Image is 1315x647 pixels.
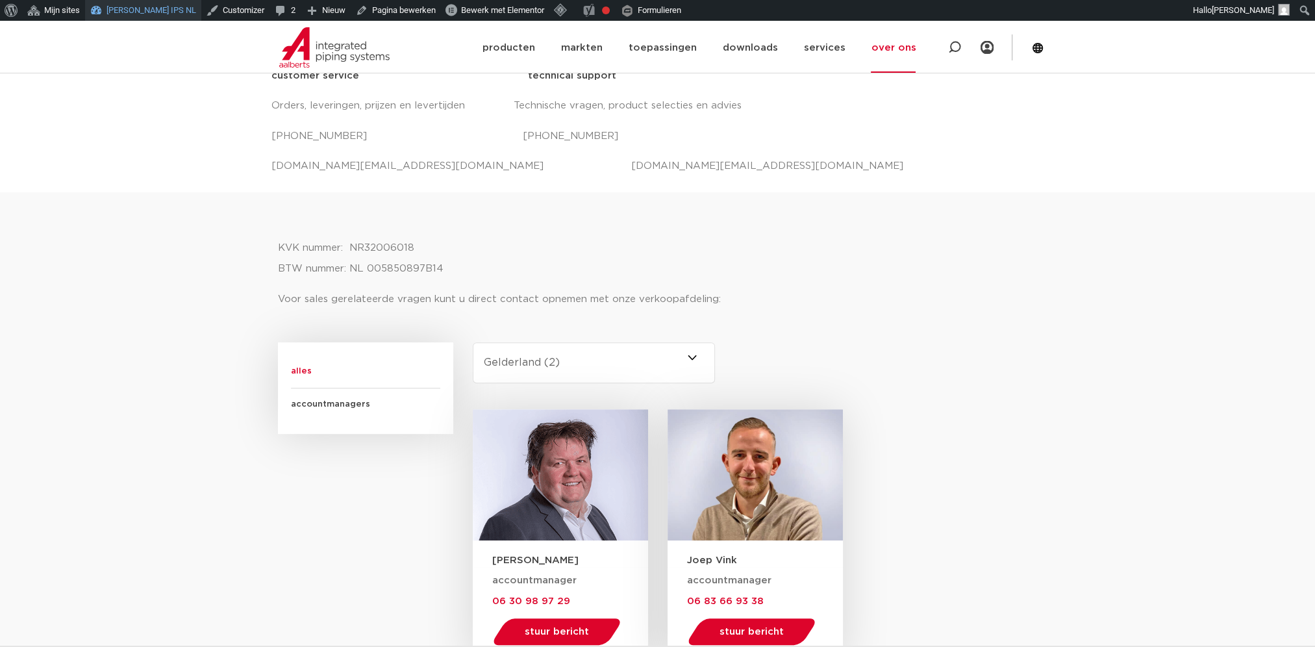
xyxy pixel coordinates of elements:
a: over ons [871,23,916,73]
span: [PERSON_NAME] [1212,5,1274,15]
nav: Menu [482,23,916,73]
p: [DOMAIN_NAME][EMAIL_ADDRESS][DOMAIN_NAME] [DOMAIN_NAME][EMAIL_ADDRESS][DOMAIN_NAME] [271,156,1044,177]
span: accountmanager [492,576,577,585]
span: accountmanagers [291,388,440,421]
p: KVK nummer: NR32006018 BTW nummer: NL 005850897B14 [278,238,1038,279]
nav: Menu [981,21,994,74]
div: Focus keyphrase niet ingevuld [602,6,610,14]
p: Voor sales gerelateerde vragen kunt u direct contact opnemen met onze verkoopafdeling: [278,289,1038,310]
span: accountmanager [687,576,771,585]
a: 06 83 66 93 38 [687,596,764,606]
span: stuur bericht [525,627,589,637]
a: toepassingen [628,23,696,73]
a: markten [560,23,602,73]
a: services [803,23,845,73]
span: alles [291,355,440,388]
a: producten [482,23,534,73]
span: 06 30 98 97 29 [492,596,570,606]
span: stuur bericht [720,627,784,637]
h3: [PERSON_NAME] [492,553,648,567]
p: Orders, leveringen, prijzen en levertijden Technische vragen, product selecties en advies [271,95,1044,116]
a: 06 30 98 97 29 [492,596,570,606]
a: downloads [722,23,777,73]
span: Bewerk met Elementor [461,5,544,15]
p: [PHONE_NUMBER] [PHONE_NUMBER] [271,126,1044,147]
span: 06 83 66 93 38 [687,596,764,606]
strong: customer service technical support [271,71,616,81]
h3: Joep Vink [687,553,843,567]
